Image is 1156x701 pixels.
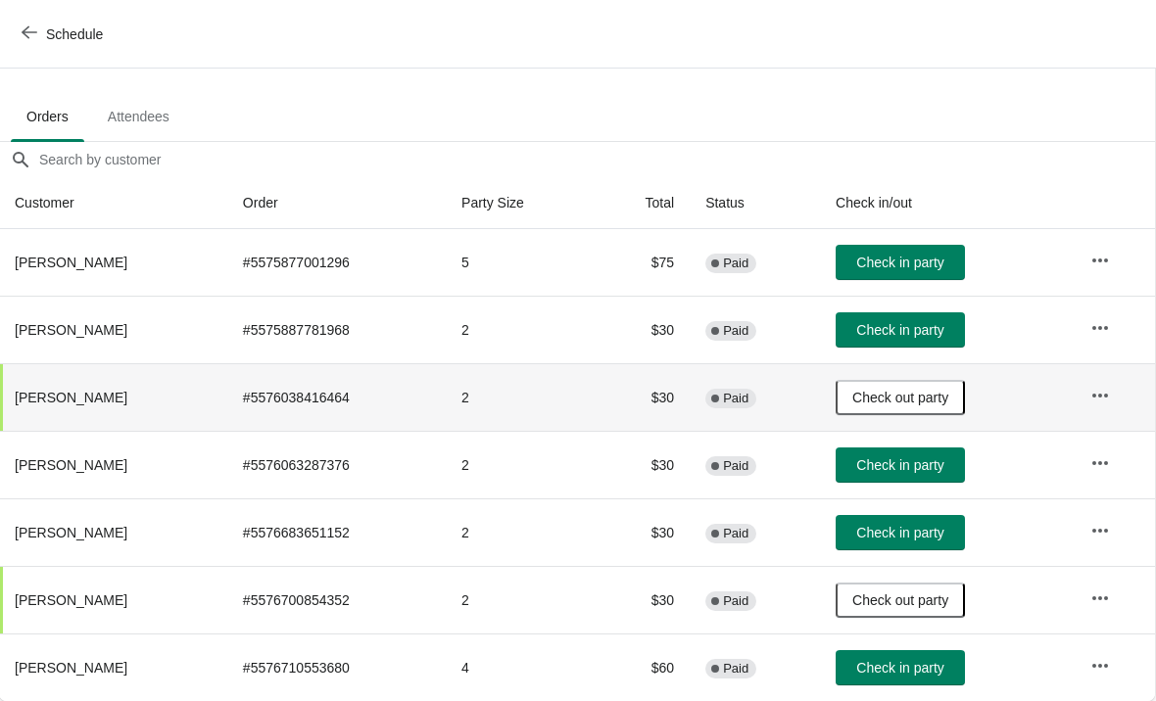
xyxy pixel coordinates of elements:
th: Status [690,177,820,229]
span: Paid [723,458,748,474]
button: Schedule [10,17,119,52]
span: Check in party [856,322,943,338]
td: $30 [595,566,690,633]
td: 5 [446,229,595,296]
span: [PERSON_NAME] [15,592,127,608]
td: $30 [595,363,690,431]
button: Check in party [836,515,965,550]
td: # 5576063287376 [227,431,446,498]
span: Check in party [856,660,943,676]
span: Paid [723,526,748,541]
th: Total [595,177,690,229]
td: # 5576683651152 [227,498,446,566]
td: # 5576700854352 [227,566,446,633]
th: Party Size [446,177,595,229]
input: Search by customer [38,142,1155,177]
span: Schedule [46,26,103,42]
span: Paid [723,593,748,609]
span: Check in party [856,457,943,473]
span: Check out party [852,592,948,608]
span: [PERSON_NAME] [15,322,127,338]
td: $60 [595,633,690,701]
span: Attendees [92,99,185,134]
span: Paid [723,661,748,677]
button: Check in party [836,650,965,685]
span: [PERSON_NAME] [15,457,127,473]
td: # 5575887781968 [227,296,446,363]
span: [PERSON_NAME] [15,390,127,405]
span: Check in party [856,255,943,270]
button: Check in party [836,447,965,483]
td: $30 [595,296,690,363]
td: 2 [446,566,595,633]
th: Order [227,177,446,229]
td: $30 [595,498,690,566]
span: [PERSON_NAME] [15,255,127,270]
td: # 5576038416464 [227,363,446,431]
td: # 5575877001296 [227,229,446,296]
button: Check out party [836,583,965,618]
th: Check in/out [820,177,1075,229]
td: $30 [595,431,690,498]
span: Check in party [856,525,943,540]
td: 2 [446,363,595,431]
td: $75 [595,229,690,296]
button: Check in party [836,245,965,280]
span: Check out party [852,390,948,405]
span: [PERSON_NAME] [15,660,127,676]
td: 4 [446,633,595,701]
button: Check in party [836,312,965,348]
td: 2 [446,431,595,498]
td: 2 [446,296,595,363]
span: Paid [723,256,748,271]
td: # 5576710553680 [227,633,446,701]
span: Orders [11,99,84,134]
button: Check out party [836,380,965,415]
span: Paid [723,323,748,339]
span: [PERSON_NAME] [15,525,127,540]
td: 2 [446,498,595,566]
span: Paid [723,391,748,406]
